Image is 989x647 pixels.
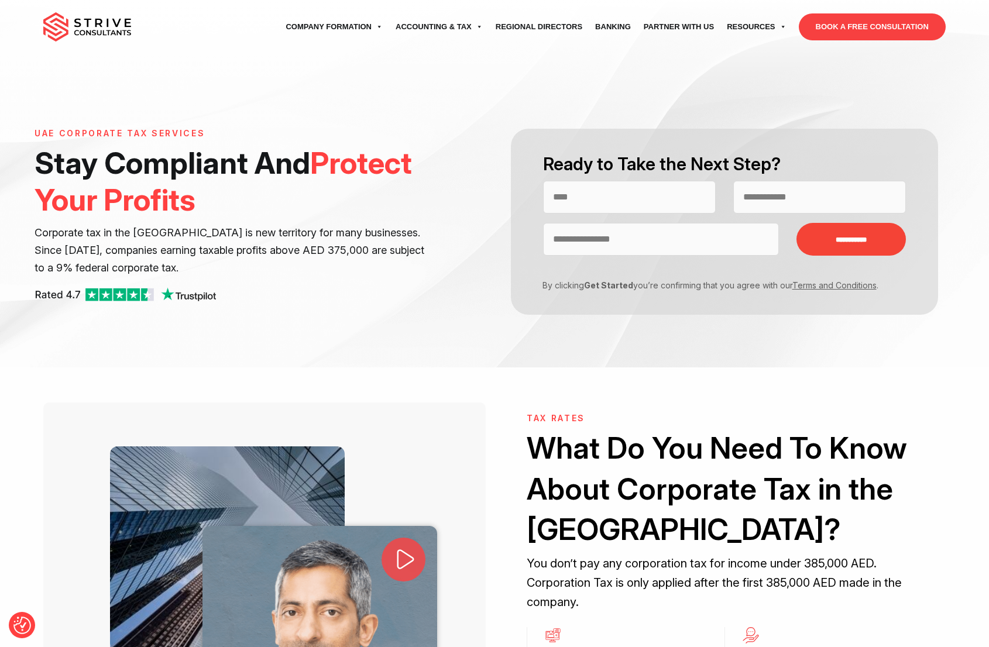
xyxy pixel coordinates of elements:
a: Banking [589,11,637,43]
a: Resources [720,11,792,43]
a: BOOK A FREE CONSULTATION [799,13,946,40]
img: main-logo.svg [43,12,131,42]
form: Contact form [494,129,954,315]
img: Revisit consent button [13,617,31,634]
a: Partner with Us [637,11,720,43]
p: You don’t pay any corporation tax for income under 385,000 AED. Corporation Tax is only applied a... [527,554,922,612]
strong: Get Started [584,280,633,290]
a: Regional Directors [489,11,589,43]
p: Corporate tax in the [GEOGRAPHIC_DATA] is new territory for many businesses. Since [DATE], compan... [35,224,430,277]
p: By clicking you’re confirming that you agree with our . [534,279,898,291]
h2: Ready to Take the Next Step? [543,152,906,176]
h1: Stay Compliant And [35,144,430,218]
h2: What Do You Need To Know About Corporate Tax in the [GEOGRAPHIC_DATA]? [527,428,922,549]
a: Accounting & Tax [389,11,489,43]
h6: Tax Rates [527,414,922,424]
h6: UAE Corporate Tax Services [35,129,430,139]
a: Company Formation [279,11,389,43]
button: Consent Preferences [13,617,31,634]
a: Terms and Conditions [792,280,877,290]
